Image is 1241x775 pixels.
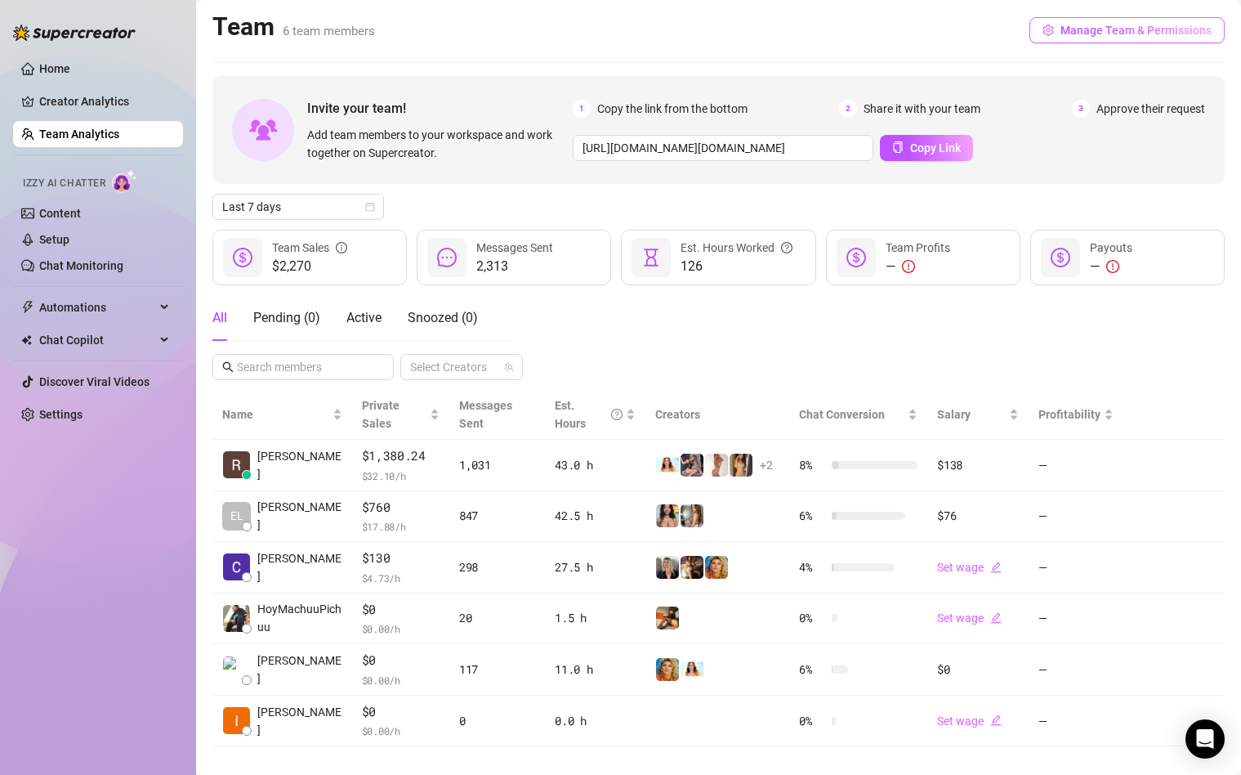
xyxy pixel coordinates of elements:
div: 43.0 h [555,456,636,474]
span: search [222,361,234,373]
span: Active [346,310,382,325]
span: edit [990,612,1002,624]
img: Baby [681,556,703,579]
span: 1 [573,100,591,118]
span: Last 7 days [222,195,374,219]
div: 27.5 h [555,558,636,576]
span: Snoozed ( 0 ) [408,310,478,325]
img: Karlea [730,454,752,477]
div: $76 [937,507,1019,525]
div: Est. Hours Worked [681,239,792,257]
span: thunderbolt [21,301,34,314]
a: Home [39,62,70,75]
div: $138 [937,456,1019,474]
th: Name [212,390,352,440]
span: HoyMachuuPichuu [257,600,342,636]
td: — [1029,491,1123,543]
span: setting [1042,25,1054,36]
td: — [1029,594,1123,645]
span: $130 [362,549,440,568]
span: Invite your team! [307,98,573,119]
div: 0.0 h [555,712,636,730]
span: Automations [39,294,155,320]
td: — [1029,644,1123,696]
span: + 2 [760,456,773,474]
span: copy [892,141,904,153]
span: $ 4.73 /h [362,570,440,586]
span: $ 0.00 /h [362,723,440,739]
img: AI Chatter [112,169,137,193]
div: Open Intercom Messenger [1185,719,1225,759]
div: $0 [937,661,1019,679]
img: Ginger [656,658,679,681]
a: Chat Monitoring [39,259,123,272]
div: 117 [459,661,535,679]
img: Ginger [656,556,679,579]
span: $ 0.00 /h [362,620,440,637]
img: Korina [681,454,703,477]
span: dollar-circle [846,248,866,267]
span: [PERSON_NAME] [257,498,342,534]
span: dollar-circle [1051,248,1070,267]
div: 11.0 h [555,661,636,679]
span: [PERSON_NAME] [257,703,342,739]
span: $ 32.10 /h [362,468,440,484]
div: 42.5 h [555,507,636,525]
div: 1.5 h [555,609,636,627]
th: Creators [645,390,789,440]
div: — [886,257,950,276]
a: Set wageedit [937,561,1002,574]
span: $1,380.24 [362,446,440,466]
div: — [1090,257,1132,276]
span: question-circle [781,239,792,257]
img: mia [681,658,703,681]
span: dollar-circle [233,248,252,267]
td: — [1029,440,1123,491]
span: Copy the link from the bottom [597,100,748,118]
span: message [437,248,457,267]
span: 6 % [799,661,825,679]
span: Salary [937,408,971,421]
a: Set wageedit [937,611,1002,625]
div: Est. Hours [555,396,623,432]
span: 126 [681,257,792,276]
span: team [504,362,514,372]
span: Approve their request [1096,100,1205,118]
img: Chat Copilot [21,334,32,346]
span: exclamation-circle [1106,260,1119,273]
input: Search members [237,358,371,376]
span: Add team members to your workspace and work together on Supercreator. [307,126,566,162]
img: Karlea Boyer [223,656,250,683]
img: Deyana [656,607,679,629]
span: Team Profits [886,241,950,254]
img: Isaac Soffer [223,707,250,734]
img: Ginger [705,556,728,579]
span: 6 % [799,507,825,525]
button: Manage Team & Permissions [1029,17,1225,43]
div: Team Sales [272,239,347,257]
a: Content [39,207,81,220]
span: $0 [362,600,440,620]
td: — [1029,542,1123,594]
span: $0 [362,702,440,722]
td: — [1029,696,1123,747]
a: Set wageedit [937,715,1002,728]
span: $760 [362,498,440,517]
span: Messages Sent [459,399,512,430]
span: [PERSON_NAME] [257,447,342,483]
span: edit [990,562,1002,573]
span: 3 [1072,100,1090,118]
img: mia [656,454,679,477]
span: [PERSON_NAME] [257,652,342,688]
span: EL [230,507,243,525]
img: Cameron McQuain [223,553,250,580]
button: Copy Link [880,135,973,161]
span: 2,313 [476,257,553,276]
img: Rebecca Contrer… [223,451,250,478]
span: Chat Conversion [799,408,885,421]
h2: Team [212,11,375,43]
span: calendar [365,202,375,212]
span: Share it with your team [864,100,980,118]
span: question-circle [611,396,623,432]
span: $0 [362,651,440,670]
